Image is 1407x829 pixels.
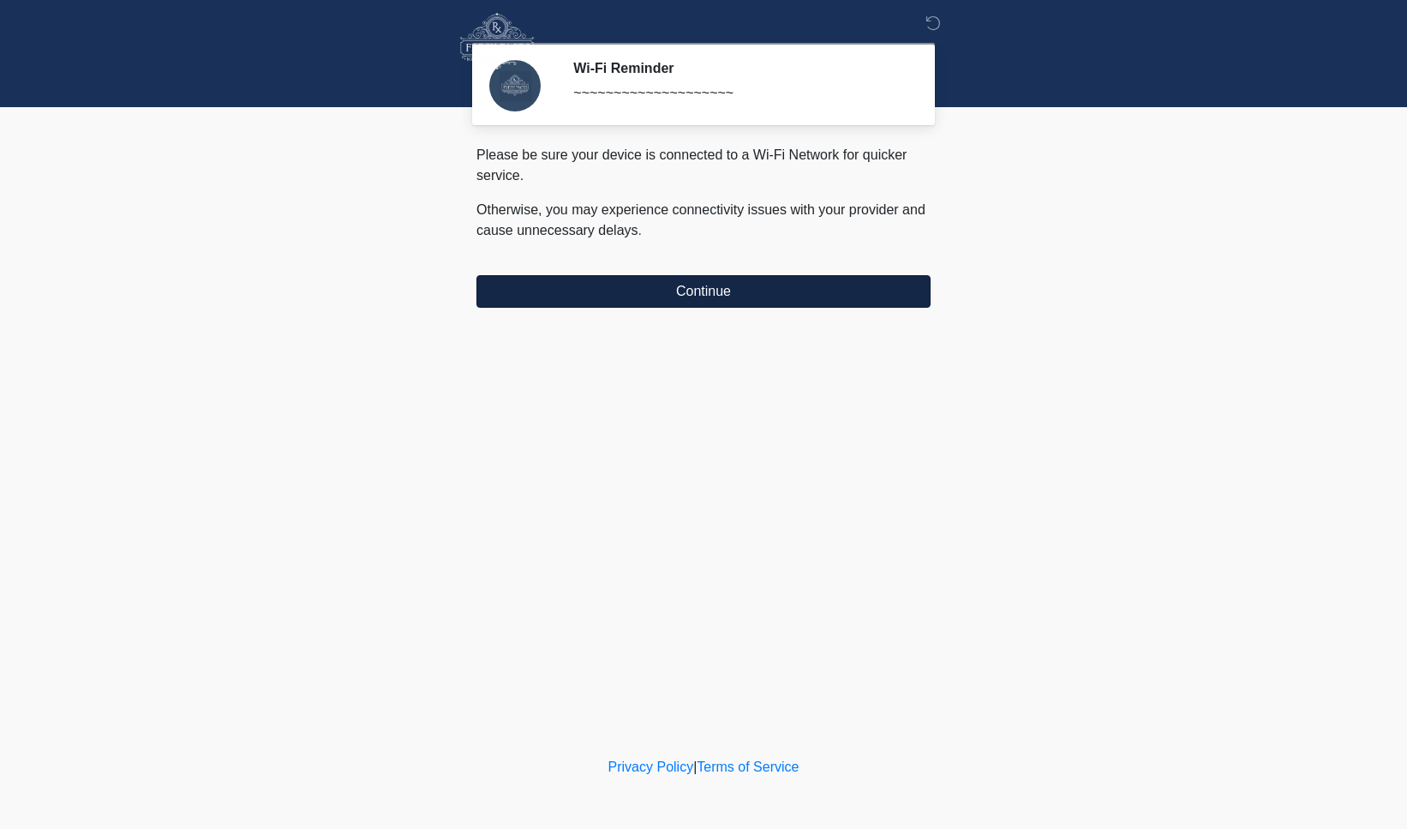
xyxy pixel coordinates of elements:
a: Terms of Service [697,760,799,774]
div: ~~~~~~~~~~~~~~~~~~~~ [573,83,905,104]
img: Fresh Faces Rx Logo [459,13,535,69]
a: | [693,760,697,774]
p: Please be sure your device is connected to a Wi-Fi Network for quicker service. [476,145,931,186]
span: . [638,223,642,237]
button: Continue [476,275,931,308]
img: Agent Avatar [489,60,541,111]
p: Otherwise, you may experience connectivity issues with your provider and cause unnecessary delays [476,200,931,241]
a: Privacy Policy [608,760,694,774]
